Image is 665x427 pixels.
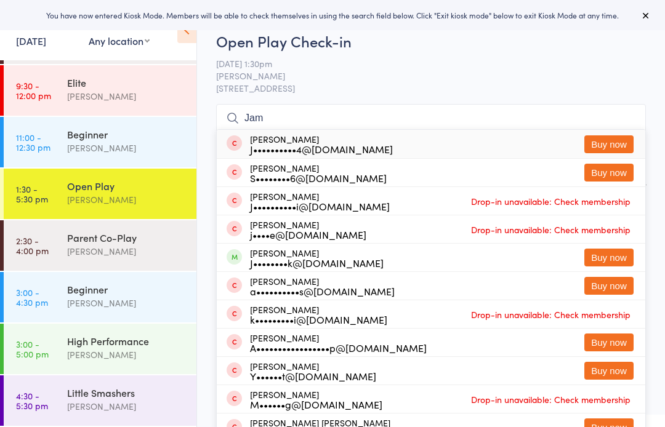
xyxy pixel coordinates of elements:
[67,334,186,348] div: High Performance
[584,135,634,153] button: Buy now
[250,258,384,268] div: J••••••••k@[DOMAIN_NAME]
[16,184,48,204] time: 1:30 - 5:30 pm
[250,333,427,353] div: [PERSON_NAME]
[468,390,634,409] span: Drop-in unavailable: Check membership
[250,163,387,183] div: [PERSON_NAME]
[16,287,48,307] time: 3:00 - 4:30 pm
[216,57,627,70] span: [DATE] 1:30pm
[4,65,196,116] a: 9:30 -12:00 pmElite[PERSON_NAME]
[250,305,387,324] div: [PERSON_NAME]
[250,191,390,211] div: [PERSON_NAME]
[67,296,186,310] div: [PERSON_NAME]
[16,132,50,152] time: 11:00 - 12:30 pm
[67,348,186,362] div: [PERSON_NAME]
[250,134,393,154] div: [PERSON_NAME]
[250,314,387,324] div: k•••••••••i@[DOMAIN_NAME]
[468,220,634,239] span: Drop-in unavailable: Check membership
[67,399,186,413] div: [PERSON_NAME]
[216,31,646,51] h2: Open Play Check-in
[250,229,366,239] div: j••••e@[DOMAIN_NAME]
[584,164,634,182] button: Buy now
[67,282,186,296] div: Beginner
[468,305,634,324] span: Drop-in unavailable: Check membership
[16,81,51,100] time: 9:30 - 12:00 pm
[67,127,186,141] div: Beginner
[4,375,196,426] a: 4:30 -5:30 pmLittle Smashers[PERSON_NAME]
[250,144,393,154] div: J••••••••••4@[DOMAIN_NAME]
[67,76,186,89] div: Elite
[16,236,49,255] time: 2:30 - 4:00 pm
[4,169,196,219] a: 1:30 -5:30 pmOpen Play[PERSON_NAME]
[584,277,634,295] button: Buy now
[20,10,645,20] div: You have now entered Kiosk Mode. Members will be able to check themselves in using the search fie...
[16,34,46,47] a: [DATE]
[67,193,186,207] div: [PERSON_NAME]
[250,399,382,409] div: M••••••g@[DOMAIN_NAME]
[67,179,186,193] div: Open Play
[67,141,186,155] div: [PERSON_NAME]
[250,248,384,268] div: [PERSON_NAME]
[250,220,366,239] div: [PERSON_NAME]
[250,201,390,211] div: J••••••••••i@[DOMAIN_NAME]
[4,117,196,167] a: 11:00 -12:30 pmBeginner[PERSON_NAME]
[584,249,634,266] button: Buy now
[216,104,646,132] input: Search
[584,333,634,351] button: Buy now
[216,70,627,82] span: [PERSON_NAME]
[250,343,427,353] div: A•••••••••••••••••p@[DOMAIN_NAME]
[4,324,196,374] a: 3:00 -5:00 pmHigh Performance[PERSON_NAME]
[250,286,395,296] div: a••••••••••s@[DOMAIN_NAME]
[4,220,196,271] a: 2:30 -4:00 pmParent Co-Play[PERSON_NAME]
[67,386,186,399] div: Little Smashers
[250,389,382,409] div: [PERSON_NAME]
[468,192,634,210] span: Drop-in unavailable: Check membership
[89,34,150,47] div: Any location
[216,82,646,94] span: [STREET_ADDRESS]
[67,89,186,103] div: [PERSON_NAME]
[250,361,376,381] div: [PERSON_NAME]
[250,371,376,381] div: Y••••••t@[DOMAIN_NAME]
[250,173,387,183] div: S••••••••6@[DOMAIN_NAME]
[16,339,49,359] time: 3:00 - 5:00 pm
[584,362,634,380] button: Buy now
[67,231,186,244] div: Parent Co-Play
[16,391,48,410] time: 4:30 - 5:30 pm
[4,272,196,322] a: 3:00 -4:30 pmBeginner[PERSON_NAME]
[67,244,186,258] div: [PERSON_NAME]
[250,276,395,296] div: [PERSON_NAME]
